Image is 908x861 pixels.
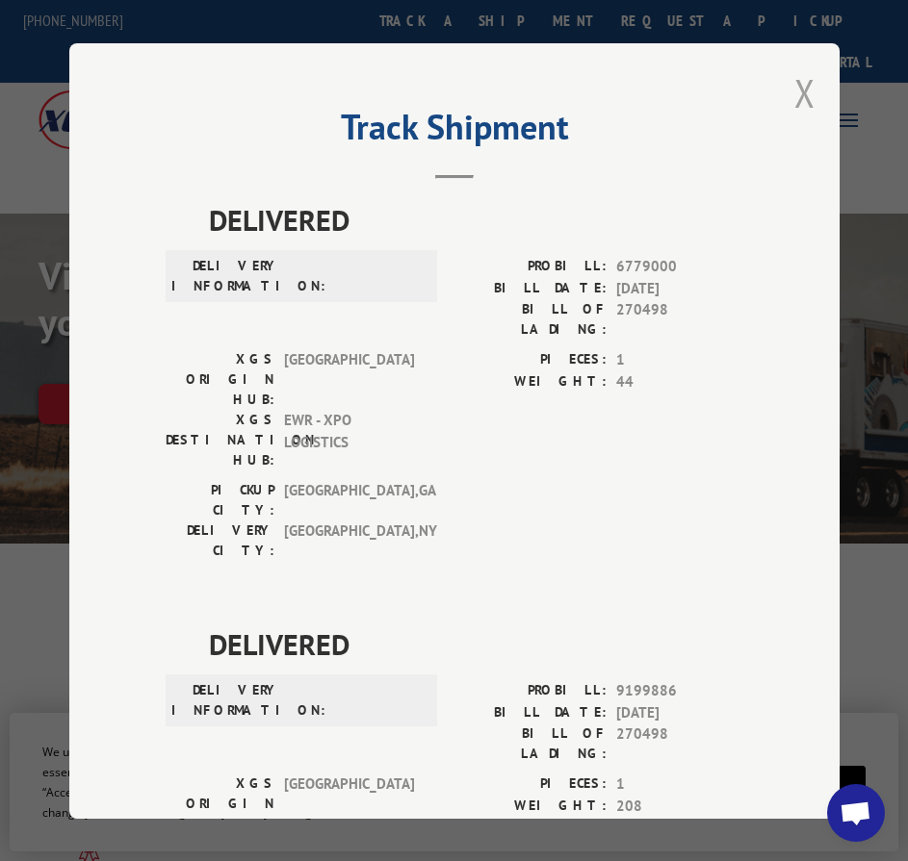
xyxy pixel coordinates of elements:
button: Close modal [794,67,816,118]
span: DELIVERED [209,198,743,241]
label: PICKUP CITY: [166,480,274,520]
label: XGS DESTINATION HUB: [166,410,274,470]
label: BILL DATE: [454,701,607,723]
span: [DATE] [616,277,743,299]
span: [GEOGRAPHIC_DATA] [284,349,414,410]
span: [GEOGRAPHIC_DATA] [284,773,414,834]
label: BILL DATE: [454,277,607,299]
span: [DATE] [616,701,743,723]
span: EWR - XPO LOGISTICS [284,410,414,470]
span: [GEOGRAPHIC_DATA] , NY [284,520,414,561]
label: WEIGHT: [454,795,607,817]
label: DELIVERY INFORMATION: [171,256,280,296]
label: BILL OF LADING: [454,723,607,764]
span: 44 [616,370,743,393]
label: WEIGHT: [454,370,607,393]
span: 9199886 [616,680,743,702]
span: 270498 [616,723,743,764]
span: 1 [616,349,743,371]
span: 270498 [616,299,743,340]
span: [GEOGRAPHIC_DATA] , GA [284,480,414,520]
label: PROBILL: [454,680,607,702]
div: Open chat [827,784,885,842]
label: DELIVERY INFORMATION: [171,680,280,721]
label: DELIVERY CITY: [166,520,274,561]
label: BILL OF LADING: [454,299,607,340]
label: PIECES: [454,349,607,371]
label: PIECES: [454,773,607,796]
span: DELIVERED [209,622,743,666]
span: 1 [616,773,743,796]
span: 6779000 [616,256,743,278]
label: XGS ORIGIN HUB: [166,349,274,410]
span: 208 [616,795,743,817]
label: XGS ORIGIN HUB: [166,773,274,834]
h2: Track Shipment [166,114,743,150]
label: PROBILL: [454,256,607,278]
